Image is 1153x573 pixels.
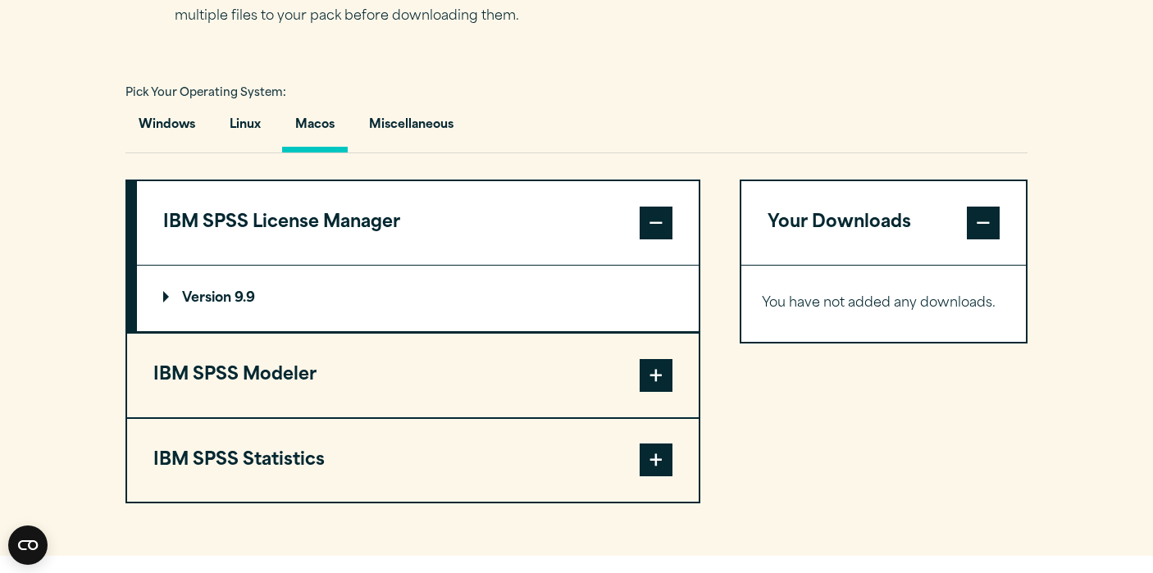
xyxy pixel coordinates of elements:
[216,106,274,152] button: Linux
[762,292,1005,316] p: You have not added any downloads.
[741,181,1026,265] button: Your Downloads
[127,334,699,417] button: IBM SPSS Modeler
[137,181,699,265] button: IBM SPSS License Manager
[163,292,255,305] p: Version 9.9
[125,106,208,152] button: Windows
[741,265,1026,342] div: Your Downloads
[137,266,699,331] summary: Version 9.9
[8,525,48,565] button: Open CMP widget
[137,265,699,332] div: IBM SPSS License Manager
[127,419,699,503] button: IBM SPSS Statistics
[356,106,467,152] button: Miscellaneous
[282,106,348,152] button: Macos
[125,88,286,98] span: Pick Your Operating System:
